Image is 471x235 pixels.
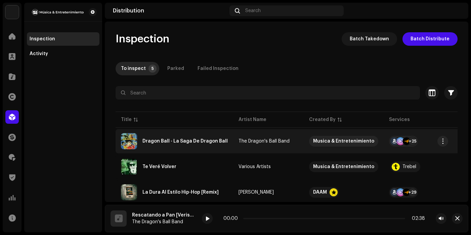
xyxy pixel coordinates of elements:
div: Rescatando a Pan [Verisón Karaoke] [132,212,197,218]
button: Batch Takedown [342,32,397,46]
span: Search [245,8,261,13]
img: c6f152d9-7ad9-488d-b629-0827a090a1a8 [121,133,137,149]
div: +25 [409,137,417,145]
p-badge: 5 [148,65,157,73]
div: Title [121,116,132,123]
span: Batch Takedown [350,32,389,46]
span: DAAM [309,187,378,198]
div: Activity [30,51,48,56]
div: Musica & Entretenimiento [313,136,374,147]
span: Musica & Entretenimiento [309,136,378,147]
img: dd02bbbd-3767-463d-a017-ee61a8df7765 [121,184,137,200]
img: 087dc165-a837-4727-b748-98aea6dad15d [121,159,137,175]
img: c904f273-36fb-4b92-97b0-1c77b616e906 [449,5,460,16]
div: Created By [309,116,336,123]
span: Lenwa Dura [239,190,298,195]
div: +29 [409,188,417,196]
span: Inspection [116,32,169,46]
span: Batch Distribute [411,32,449,46]
re-m-nav-item: Inspection [27,32,99,46]
button: Batch Distribute [402,32,458,46]
div: To inspect [121,62,146,75]
div: DAAM [313,187,327,198]
span: Various Artists [239,164,298,169]
div: The Dragon's Ball Band [132,219,197,225]
input: Search [116,86,420,100]
div: Parked [167,62,184,75]
div: Various Artists [239,164,271,169]
div: Dragon Ball - La Saga De Dragon Ball [142,139,228,144]
re-m-nav-item: Activity [27,47,99,61]
div: 00:00 [223,216,241,221]
img: 0c43ecd2-0fe7-4201-bfd0-35d22d5c77cb [30,8,86,16]
div: La Dura Al Estilo Hip-Hop [Remix] [142,190,219,195]
div: [PERSON_NAME] [239,190,274,195]
div: Distribution [113,8,227,13]
span: Musica & Entretenimiento [309,161,378,172]
span: The Dragon's Ball Band [239,139,298,144]
div: Te Veré Volver [142,164,176,169]
div: Failed Inspection [198,62,239,75]
img: 78f3867b-a9d0-4b96-9959-d5e4a689f6cf [5,5,19,19]
div: 02:38 [408,216,425,221]
div: Inspection [30,36,55,42]
div: Trebel [402,164,416,169]
div: The Dragon's Ball Band [239,139,290,144]
div: Musica & Entretenimiento [313,161,374,172]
